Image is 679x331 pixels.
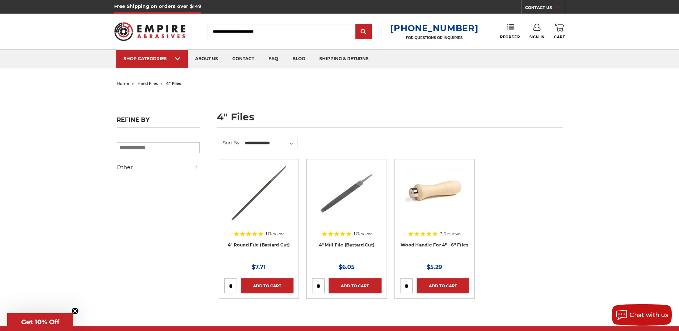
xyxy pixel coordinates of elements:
[266,232,284,236] span: 1 Review
[329,278,381,293] a: Add to Cart
[244,138,297,149] select: Sort By:
[217,112,563,128] h1: 4" files
[285,50,312,68] a: blog
[312,50,376,68] a: shipping & returns
[114,18,186,45] img: Empire Abrasives
[630,312,668,318] span: Chat with us
[117,116,200,128] h5: Refine by
[417,278,469,293] a: Add to Cart
[390,35,478,40] p: FOR QUESTIONS OR INQUIRIES
[354,232,372,236] span: 1 Review
[225,50,261,68] a: contact
[188,50,225,68] a: about us
[228,242,290,248] a: 4" Round File (Bastard Cut)
[400,164,469,234] a: File Handle
[390,23,478,33] a: [PHONE_NUMBER]
[318,164,375,222] img: 4" Mill File Bastard Cut
[72,307,79,315] button: Close teaser
[230,164,288,222] img: 4 Inch Round File Bastard Cut, Double Cut
[123,56,181,61] div: SHOP CATEGORIES
[319,242,375,248] a: 4" Mill File (Bastard Cut)
[166,81,181,86] span: 4" files
[554,24,565,39] a: Cart
[554,35,565,39] span: Cart
[21,318,59,326] span: Get 10% Off
[440,232,461,236] span: 3 Reviews
[406,164,464,222] img: File Handle
[252,264,266,270] span: $7.71
[339,264,355,270] span: $6.05
[500,24,520,39] a: Reorder
[427,264,442,270] span: $5.29
[312,164,381,234] a: 4" Mill File Bastard Cut
[261,50,285,68] a: faq
[117,81,129,86] a: home
[401,242,468,248] a: Wood Handle For 4" - 6" Files
[241,278,294,293] a: Add to Cart
[500,35,520,39] span: Reorder
[525,4,565,14] a: CONTACT US
[117,163,200,172] h5: Other
[612,304,672,326] button: Chat with us
[529,35,545,39] span: Sign In
[137,81,158,86] a: hand files
[7,313,73,331] div: Get 10% OffClose teaser
[224,164,294,234] a: 4 Inch Round File Bastard Cut, Double Cut
[357,25,371,39] input: Submit
[219,137,241,148] label: Sort By:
